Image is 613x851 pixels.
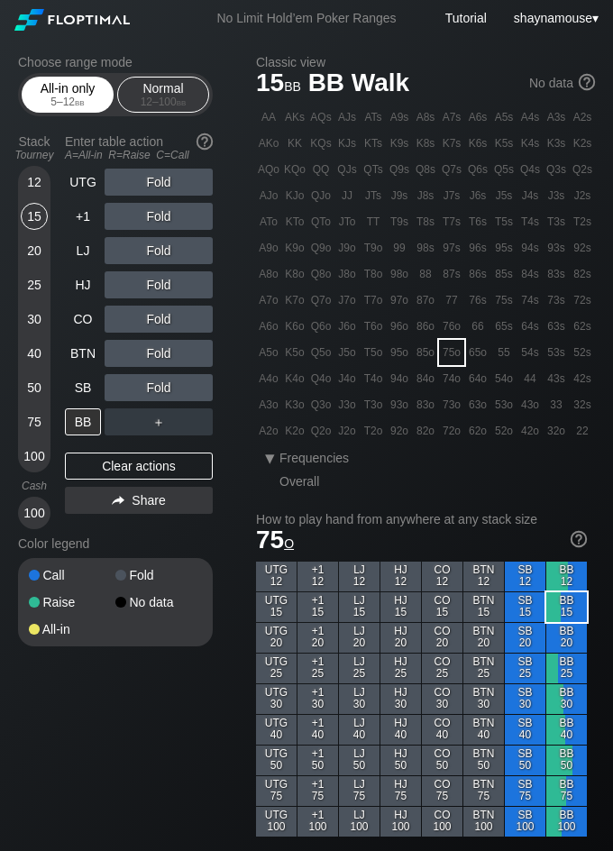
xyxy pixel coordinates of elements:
div: Q9o [308,235,334,261]
div: T3o [361,392,386,417]
div: 55 [491,340,517,365]
div: Fold [105,203,213,230]
div: 66 [465,314,490,339]
div: 83s [544,261,569,287]
div: Fold [105,169,213,196]
div: Fold [115,569,202,581]
div: J3o [334,392,360,417]
div: UTG 25 [256,654,297,683]
div: J2o [334,418,360,444]
img: help.32db89a4.svg [569,529,589,549]
div: 53o [491,392,517,417]
div: A5s [491,105,517,130]
div: 12 – 100 [125,96,201,108]
div: UTG 50 [256,746,297,775]
div: 65s [491,314,517,339]
div: No data [529,76,595,92]
div: 95s [491,235,517,261]
div: SB 25 [505,654,545,683]
div: BB 40 [546,715,587,745]
span: 15 [253,69,304,99]
div: 100 [21,499,48,526]
div: T5o [361,340,386,365]
div: UTG 12 [256,562,297,591]
span: bb [177,96,187,108]
div: TT [361,209,386,234]
div: QTs [361,157,386,182]
div: Q4s [517,157,543,182]
div: KQo [282,157,307,182]
div: JTo [334,209,360,234]
div: J7s [439,183,464,208]
div: 99 [387,235,412,261]
div: T6s [465,209,490,234]
div: BB [65,408,101,435]
div: LJ 12 [339,562,380,591]
div: K7s [439,131,464,156]
div: A4o [256,366,281,391]
div: Stack [11,127,58,169]
div: A8s [413,105,438,130]
div: Fold [105,340,213,367]
div: K3s [544,131,569,156]
div: CO 30 [422,684,462,714]
div: 43s [544,366,569,391]
div: Fold [105,306,213,333]
div: 75s [491,288,517,313]
div: 77 [439,288,464,313]
h2: Choose range mode [18,55,213,69]
div: A9o [256,235,281,261]
div: Q2s [570,157,595,182]
div: LJ 15 [339,592,380,622]
div: BTN 75 [463,776,504,806]
div: 98o [387,261,412,287]
div: 64o [465,366,490,391]
div: 100 [21,443,48,470]
div: A9s [387,105,412,130]
div: KK [282,131,307,156]
div: KTo [282,209,307,234]
div: HJ 25 [380,654,421,683]
div: Clear actions [65,453,213,480]
div: QTo [308,209,334,234]
div: 83o [413,392,438,417]
div: +1 30 [297,684,338,714]
div: Q7s [439,157,464,182]
div: 30 [21,306,48,333]
div: A2s [570,105,595,130]
a: Tutorial [445,11,487,25]
div: A5o [256,340,281,365]
div: Q4o [308,366,334,391]
div: J7o [334,288,360,313]
div: 97o [387,288,412,313]
div: 86o [413,314,438,339]
div: 63o [465,392,490,417]
div: T9s [387,209,412,234]
div: HJ 20 [380,623,421,653]
div: HJ 12 [380,562,421,591]
div: 5 – 12 [30,96,105,108]
div: Q9s [387,157,412,182]
div: Q8s [413,157,438,182]
div: Q6s [465,157,490,182]
span: o [284,532,294,552]
div: 73o [439,392,464,417]
div: +1 12 [297,562,338,591]
div: HJ 75 [380,776,421,806]
div: J3s [544,183,569,208]
div: CO 20 [422,623,462,653]
div: No Limit Hold’em Poker Ranges [189,11,423,30]
div: K5s [491,131,517,156]
div: Fold [105,374,213,401]
div: Q3s [544,157,569,182]
div: K6s [465,131,490,156]
div: Raise [29,596,115,609]
div: QJo [308,183,334,208]
div: Color legend [18,529,213,558]
div: A6o [256,314,281,339]
div: Q6o [308,314,334,339]
div: A3o [256,392,281,417]
div: KJs [334,131,360,156]
div: A3s [544,105,569,130]
div: SB 15 [505,592,545,622]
